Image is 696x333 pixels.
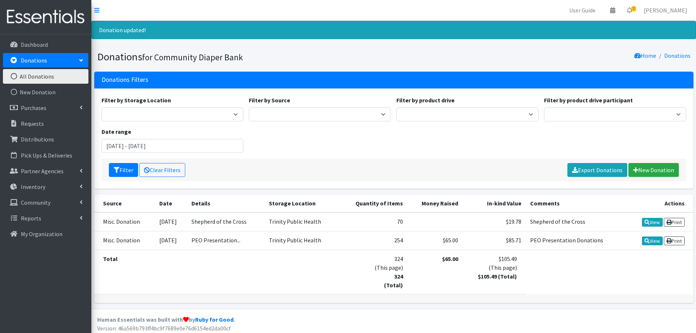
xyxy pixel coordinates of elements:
[463,212,526,231] td: $19.78
[109,163,138,177] button: Filter
[3,132,88,147] a: Distributions
[339,250,407,294] td: 324 (This page)
[621,3,638,18] a: 3
[21,199,50,206] p: Community
[94,212,155,231] td: Misc. Donation
[102,76,148,84] h3: Donations Filters
[3,53,88,68] a: Donations
[21,41,48,48] p: Dashboard
[664,236,685,245] a: Print
[187,194,265,212] th: Details
[187,212,265,231] td: Shepherd of the Cross
[139,163,185,177] a: Clear Filters
[3,85,88,99] a: New Donation
[407,231,463,250] td: $65.00
[94,231,155,250] td: Misc. Donation
[21,167,64,175] p: Partner Agencies
[21,152,72,159] p: Pick Ups & Deliveries
[155,194,187,212] th: Date
[21,215,41,222] p: Reports
[396,96,455,105] label: Filter by product drive
[339,231,407,250] td: 254
[631,6,636,11] span: 3
[3,179,88,194] a: Inventory
[463,250,526,294] td: $105.49 (This page)
[664,218,685,227] a: Print
[102,127,131,136] label: Date range
[3,227,88,241] a: My Organization
[563,3,601,18] a: User Guide
[628,163,679,177] a: New Donation
[3,5,88,29] img: HumanEssentials
[249,96,290,105] label: Filter by Source
[21,104,46,111] p: Purchases
[642,236,663,245] a: View
[526,231,625,250] td: PEO Presentation Donations
[3,211,88,226] a: Reports
[155,212,187,231] td: [DATE]
[265,231,339,250] td: Trinity Public Health
[664,52,691,59] a: Donations
[265,194,339,212] th: Storage Location
[142,52,243,63] small: for Community Diaper Bank
[3,164,88,178] a: Partner Agencies
[3,195,88,210] a: Community
[407,194,463,212] th: Money Raised
[91,21,696,39] div: Donation updated!
[3,101,88,115] a: Purchases
[526,212,625,231] td: Shepherd of the Cross
[21,136,54,143] p: Distributions
[265,212,339,231] td: Trinity Public Health
[442,255,458,262] strong: $65.00
[3,116,88,131] a: Requests
[634,52,656,59] a: Home
[339,194,407,212] th: Quantity of Items
[103,255,118,262] strong: Total
[155,231,187,250] td: [DATE]
[478,273,517,280] strong: $105.49 (Total)
[187,231,265,250] td: PEO Presentation...
[97,50,391,63] h1: Donations
[339,212,407,231] td: 70
[21,57,47,64] p: Donations
[544,96,633,105] label: Filter by product drive participant
[567,163,627,177] a: Export Donations
[97,316,235,323] strong: Human Essentials was built with by .
[97,325,231,332] span: Version: 46a569b793ff4bc9f7689e0e76d6154ed2da00cf
[463,231,526,250] td: $85.71
[642,218,663,227] a: View
[3,148,88,163] a: Pick Ups & Deliveries
[3,69,88,84] a: All Donations
[3,37,88,52] a: Dashboard
[21,183,45,190] p: Inventory
[195,316,233,323] a: Ruby for Good
[463,194,526,212] th: In-kind Value
[21,120,44,127] p: Requests
[94,194,155,212] th: Source
[102,139,244,153] input: January 1, 2011 - December 31, 2011
[384,273,403,289] strong: 324 (Total)
[102,96,171,105] label: Filter by Storage Location
[21,230,62,238] p: My Organization
[638,3,693,18] a: [PERSON_NAME]
[526,194,625,212] th: Comments
[625,194,693,212] th: Actions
